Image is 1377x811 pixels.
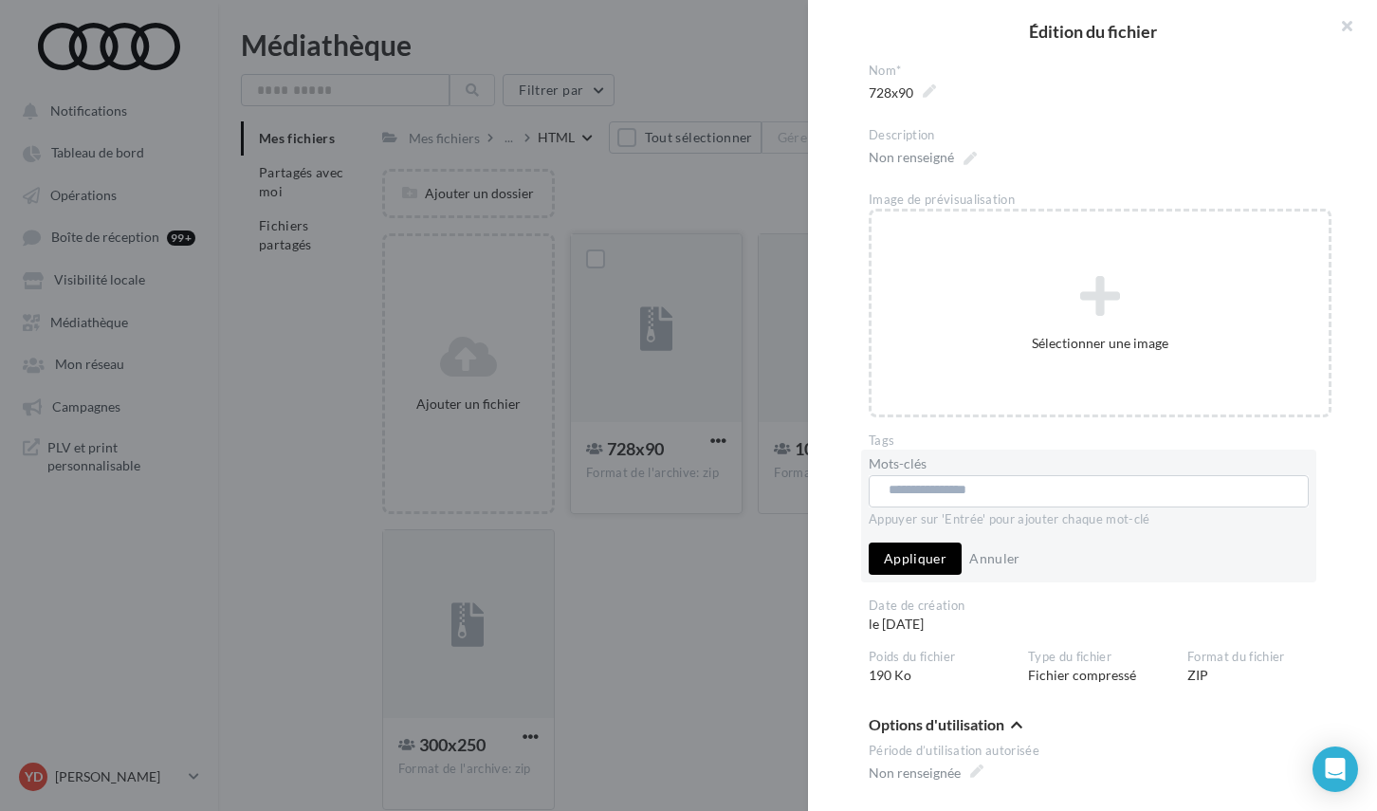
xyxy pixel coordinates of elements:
div: ZIP [1187,649,1347,685]
div: Fichier compressé [1028,649,1187,685]
button: Appliquer [869,543,962,575]
div: Tags [869,433,1331,450]
div: Sélectionner une image [872,334,1329,353]
button: Annuler [962,547,1027,570]
div: Format du fichier [1187,649,1331,666]
div: 190 Ko [869,649,1028,685]
span: Non renseigné [869,144,977,171]
div: Description [869,127,1331,144]
div: Image de prévisualisation [869,192,1331,209]
span: 728x90 [869,80,936,106]
div: le [DATE] [869,598,1028,634]
h2: Édition du fichier [838,23,1347,40]
div: Type du fichier [1028,649,1172,666]
button: Options d'utilisation [869,715,1022,738]
div: Poids du fichier [869,649,1013,666]
div: Période d’utilisation autorisée [869,743,1331,760]
span: Options d'utilisation [869,717,1004,732]
div: Appuyer sur 'Entrée' pour ajouter chaque mot-clé [869,511,1309,528]
label: Mots-clés [869,457,927,470]
div: Open Intercom Messenger [1313,746,1358,792]
div: Date de création [869,598,1013,615]
span: Non renseignée [869,760,983,786]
